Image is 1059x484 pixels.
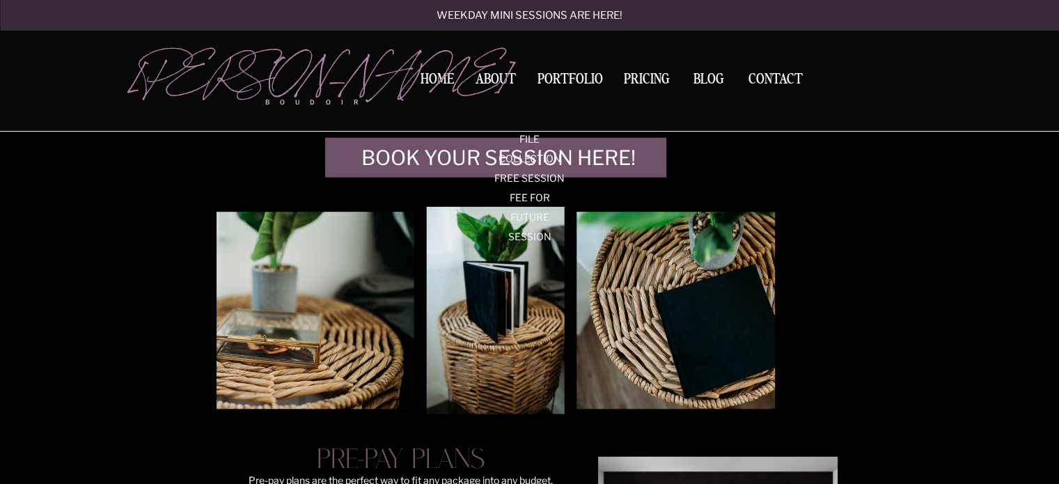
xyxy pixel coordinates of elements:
a: Weekday mini sessions are here! [400,10,660,22]
a: BLOG [687,72,730,85]
a: [PERSON_NAME] [131,49,381,91]
a: Contact [743,72,808,87]
a: Book Your Session here! [345,138,652,153]
p: boudoir [265,97,381,107]
h3: Pre-pay plans [288,444,513,469]
img: A glass box with luxury boudoir prints sits on a wicker bedside table with a house plant [118,212,414,409]
a: Portfolio [533,72,608,91]
img: Details of a luxury boudoir photo album sitting on a wicker side table [426,207,565,414]
img: Details of a closed mini photo album laying on a wicker side table [576,212,881,409]
a: Pricing [620,72,674,91]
